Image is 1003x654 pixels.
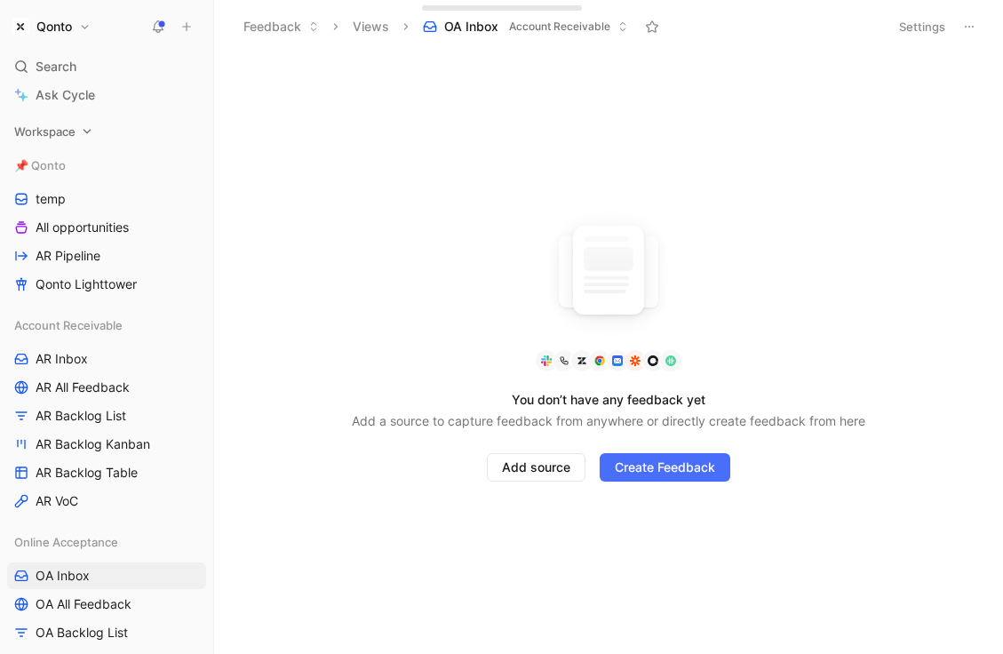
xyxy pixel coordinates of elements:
[7,312,206,514] div: Account ReceivableAR InboxAR All FeedbackAR Backlog ListAR Backlog KanbanAR Backlog TableAR VoC
[14,533,118,551] span: Online Acceptance
[512,389,705,411] div: You don’t have any feedback yet
[7,243,206,269] a: AR Pipeline
[7,403,206,429] a: AR Backlog List
[36,247,100,265] span: AR Pipeline
[444,18,498,36] span: OA Inbox
[7,152,206,179] div: 📌 Qonto
[352,411,865,432] div: Add a source to capture feedback from anywhere or directly create feedback from here
[7,214,206,241] a: All opportunities
[7,459,206,486] a: AR Backlog Table
[14,316,123,334] span: Account Receivable
[7,346,206,372] a: AR Inbox
[14,123,76,140] span: Workspace
[235,13,327,40] button: Feedback
[7,152,206,298] div: 📌 QontotempAll opportunitiesAR PipelineQonto Lighttower
[7,82,206,108] a: Ask Cycle
[36,567,90,585] span: OA Inbox
[14,156,66,174] span: 📌 Qonto
[36,19,72,35] h1: Qonto
[36,350,88,368] span: AR Inbox
[7,591,206,618] a: OA All Feedback
[7,431,206,458] a: AR Backlog Kanban
[12,18,29,36] img: Qonto
[891,14,953,39] button: Settings
[584,236,633,293] img: union-DK3My0bZ.svg
[36,56,76,77] span: Search
[7,186,206,212] a: temp
[7,562,206,589] a: OA Inbox
[36,275,137,293] span: Qonto Lighttower
[7,488,206,514] a: AR VoC
[36,379,130,396] span: AR All Feedback
[36,595,131,613] span: OA All Feedback
[7,619,206,646] a: OA Backlog List
[36,464,138,482] span: AR Backlog Table
[36,190,66,208] span: temp
[7,271,206,298] a: Qonto Lighttower
[36,492,78,510] span: AR VoC
[415,13,636,40] button: OA InboxAccount Receivable
[600,453,730,482] button: Create Feedback
[7,374,206,401] a: AR All Feedback
[36,219,129,236] span: All opportunities
[36,624,128,642] span: OA Backlog List
[36,435,150,453] span: AR Backlog Kanban
[615,457,715,478] span: Create Feedback
[509,18,610,36] span: Account Receivable
[7,118,206,145] div: Workspace
[7,53,206,80] div: Search
[487,453,585,482] button: Add source
[36,407,126,425] span: AR Backlog List
[502,457,570,478] span: Add source
[7,14,95,39] button: QontoQonto
[7,529,206,555] div: Online Acceptance
[7,312,206,339] div: Account Receivable
[36,84,95,106] span: Ask Cycle
[345,13,397,40] button: Views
